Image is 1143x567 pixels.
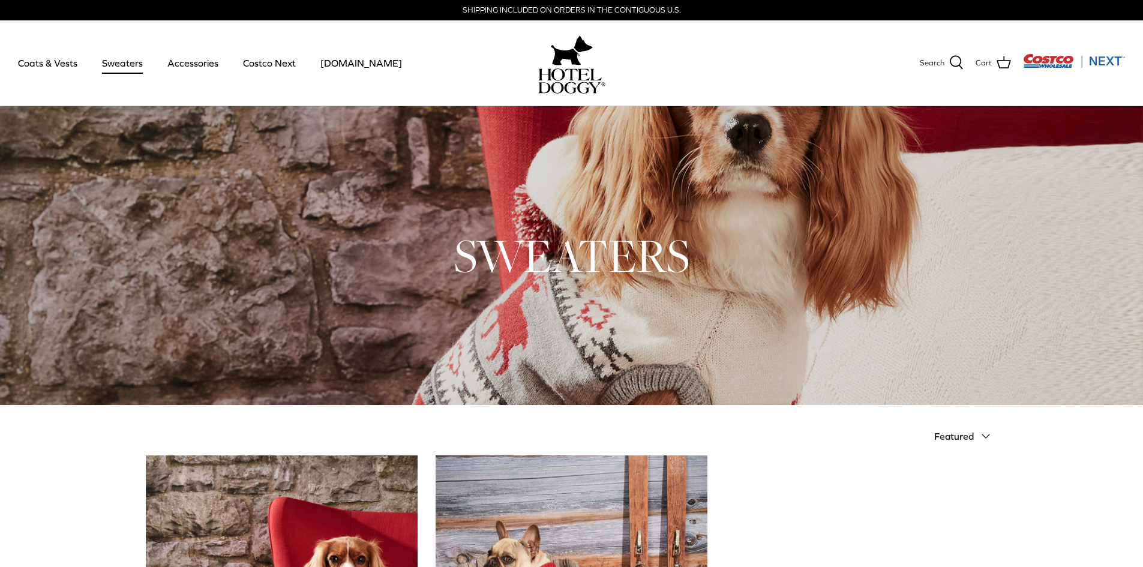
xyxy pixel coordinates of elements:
[232,43,307,83] a: Costco Next
[538,32,605,94] a: hoteldoggy.com hoteldoggycom
[976,55,1011,71] a: Cart
[976,57,992,70] span: Cart
[91,43,154,83] a: Sweaters
[934,423,998,449] button: Featured
[310,43,413,83] a: [DOMAIN_NAME]
[157,43,229,83] a: Accessories
[146,226,998,285] h1: SWEATERS
[920,55,964,71] a: Search
[1023,61,1125,70] a: Visit Costco Next
[920,57,944,70] span: Search
[551,32,593,68] img: hoteldoggy.com
[7,43,88,83] a: Coats & Vests
[934,431,974,442] span: Featured
[1023,53,1125,68] img: Costco Next
[538,68,605,94] img: hoteldoggycom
